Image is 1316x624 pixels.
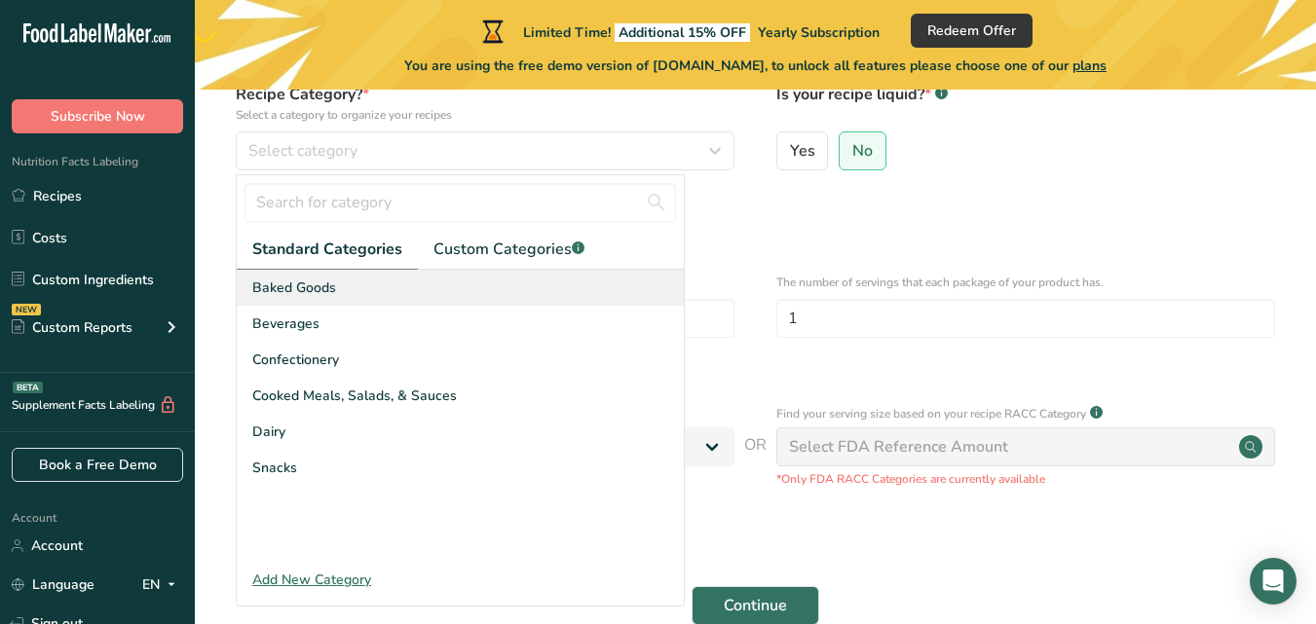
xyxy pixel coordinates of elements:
[236,83,734,124] label: Recipe Category?
[12,99,183,133] button: Subscribe Now
[776,470,1275,488] p: *Only FDA RACC Categories are currently available
[724,594,787,617] span: Continue
[142,573,183,597] div: EN
[433,238,584,261] span: Custom Categories
[404,55,1107,76] span: You are using the free demo version of [DOMAIN_NAME], to unlock all features please choose one of...
[1072,56,1107,75] span: plans
[776,83,1275,124] label: Is your recipe liquid?
[12,568,94,602] a: Language
[244,183,676,222] input: Search for category
[790,141,815,161] span: Yes
[478,19,880,43] div: Limited Time!
[252,277,336,298] span: Baked Goods
[252,349,339,370] span: Confectionery
[13,382,43,393] div: BETA
[744,433,767,488] span: OR
[51,106,145,127] span: Subscribe Now
[776,405,1086,422] p: Find your serving size based on your recipe RACC Category
[758,23,880,42] span: Yearly Subscription
[776,274,1275,291] p: The number of servings that each package of your product has.
[615,23,750,42] span: Additional 15% OFF
[252,422,285,442] span: Dairy
[789,435,1008,459] div: Select FDA Reference Amount
[252,313,320,334] span: Beverages
[12,448,183,482] a: Book a Free Demo
[927,20,1016,41] span: Redeem Offer
[236,131,734,170] button: Select category
[248,139,357,163] span: Select category
[852,141,873,161] span: No
[236,106,734,124] p: Select a category to organize your recipes
[252,385,457,406] span: Cooked Meals, Salads, & Sauces
[12,304,41,315] div: NEW
[12,317,132,338] div: Custom Reports
[911,14,1033,48] button: Redeem Offer
[252,238,402,261] span: Standard Categories
[252,458,297,478] span: Snacks
[237,569,684,590] div: Add New Category
[1250,558,1297,605] div: Open Intercom Messenger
